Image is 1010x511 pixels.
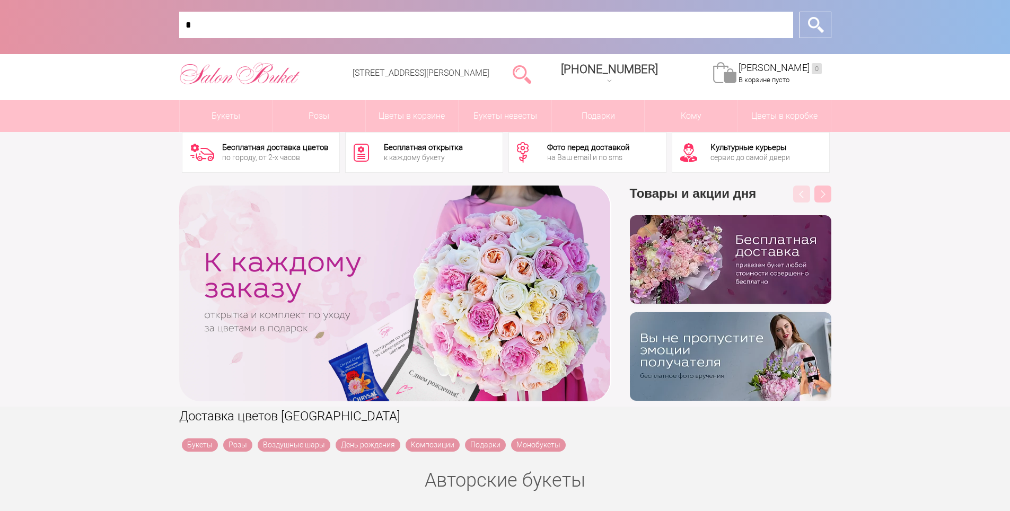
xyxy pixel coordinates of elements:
[179,407,831,426] h1: Доставка цветов [GEOGRAPHIC_DATA]
[353,68,489,78] a: [STREET_ADDRESS][PERSON_NAME]
[222,154,328,161] div: по городу, от 2-х часов
[630,215,831,304] img: hpaj04joss48rwypv6hbykmvk1dj7zyr.png.webp
[645,100,737,132] span: Кому
[561,63,658,76] span: [PHONE_NUMBER]
[630,312,831,401] img: v9wy31nijnvkfycrkduev4dhgt9psb7e.png.webp
[511,438,566,452] a: Монобукеты
[465,438,506,452] a: Подарки
[223,438,252,452] a: Розы
[630,186,831,215] h3: Товары и акции дня
[710,154,790,161] div: сервис до самой двери
[547,144,629,152] div: Фото перед доставкой
[366,100,459,132] a: Цветы в корзине
[710,144,790,152] div: Культурные курьеры
[555,59,664,89] a: [PHONE_NUMBER]
[425,469,585,491] a: Авторские букеты
[180,100,273,132] a: Букеты
[384,144,463,152] div: Бесплатная открытка
[739,62,822,74] a: [PERSON_NAME]
[406,438,460,452] a: Композиции
[814,186,831,202] button: Next
[384,154,463,161] div: к каждому букету
[738,100,831,132] a: Цветы в коробке
[258,438,330,452] a: Воздушные шары
[812,63,822,74] ins: 0
[547,154,629,161] div: на Ваш email и по sms
[336,438,400,452] a: День рождения
[739,76,789,84] span: В корзине пусто
[552,100,645,132] a: Подарки
[179,60,301,87] img: Цветы Нижний Новгород
[182,438,218,452] a: Букеты
[273,100,365,132] a: Розы
[459,100,551,132] a: Букеты невесты
[222,144,328,152] div: Бесплатная доставка цветов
